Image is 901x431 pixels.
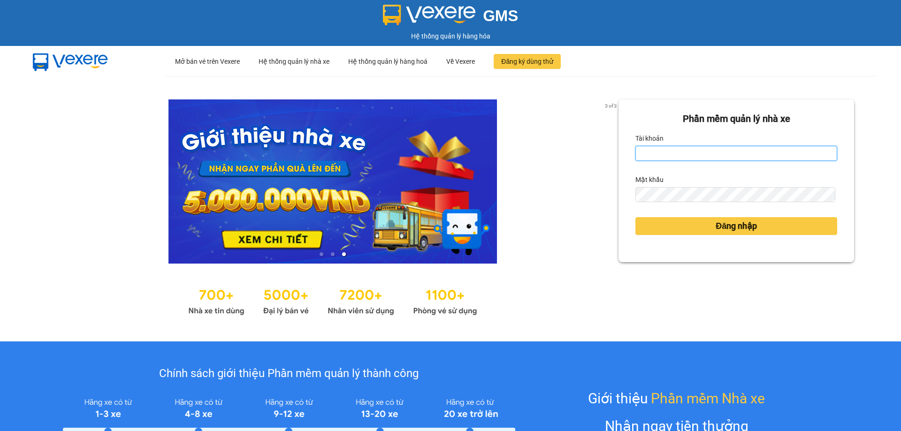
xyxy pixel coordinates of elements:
[588,387,765,409] div: Giới thiệu
[501,56,553,67] span: Đăng ký dùng thử
[605,99,618,264] button: next slide / item
[2,31,899,41] div: Hệ thống quản lý hàng hóa
[383,5,476,25] img: logo 2
[651,387,765,409] span: Phần mềm Nhà xe
[175,46,240,76] div: Mở bán vé trên Vexere
[635,172,664,187] label: Mật khẩu
[383,14,519,22] a: GMS
[602,99,618,112] p: 3 of 3
[635,131,664,146] label: Tài khoản
[259,46,329,76] div: Hệ thống quản lý nhà xe
[331,252,335,256] li: slide item 2
[716,219,757,233] span: Đăng nhập
[342,252,346,256] li: slide item 3
[320,252,323,256] li: slide item 1
[494,54,561,69] button: Đăng ký dùng thử
[23,46,117,77] img: mbUUG5Q.png
[483,7,518,24] span: GMS
[635,217,837,235] button: Đăng nhập
[47,99,60,264] button: previous slide / item
[635,146,837,161] input: Tài khoản
[635,112,837,126] div: Phần mềm quản lý nhà xe
[348,46,428,76] div: Hệ thống quản lý hàng hoá
[635,187,835,202] input: Mật khẩu
[188,282,477,318] img: Statistics.png
[446,46,475,76] div: Về Vexere
[63,365,515,383] div: Chính sách giới thiệu Phần mềm quản lý thành công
